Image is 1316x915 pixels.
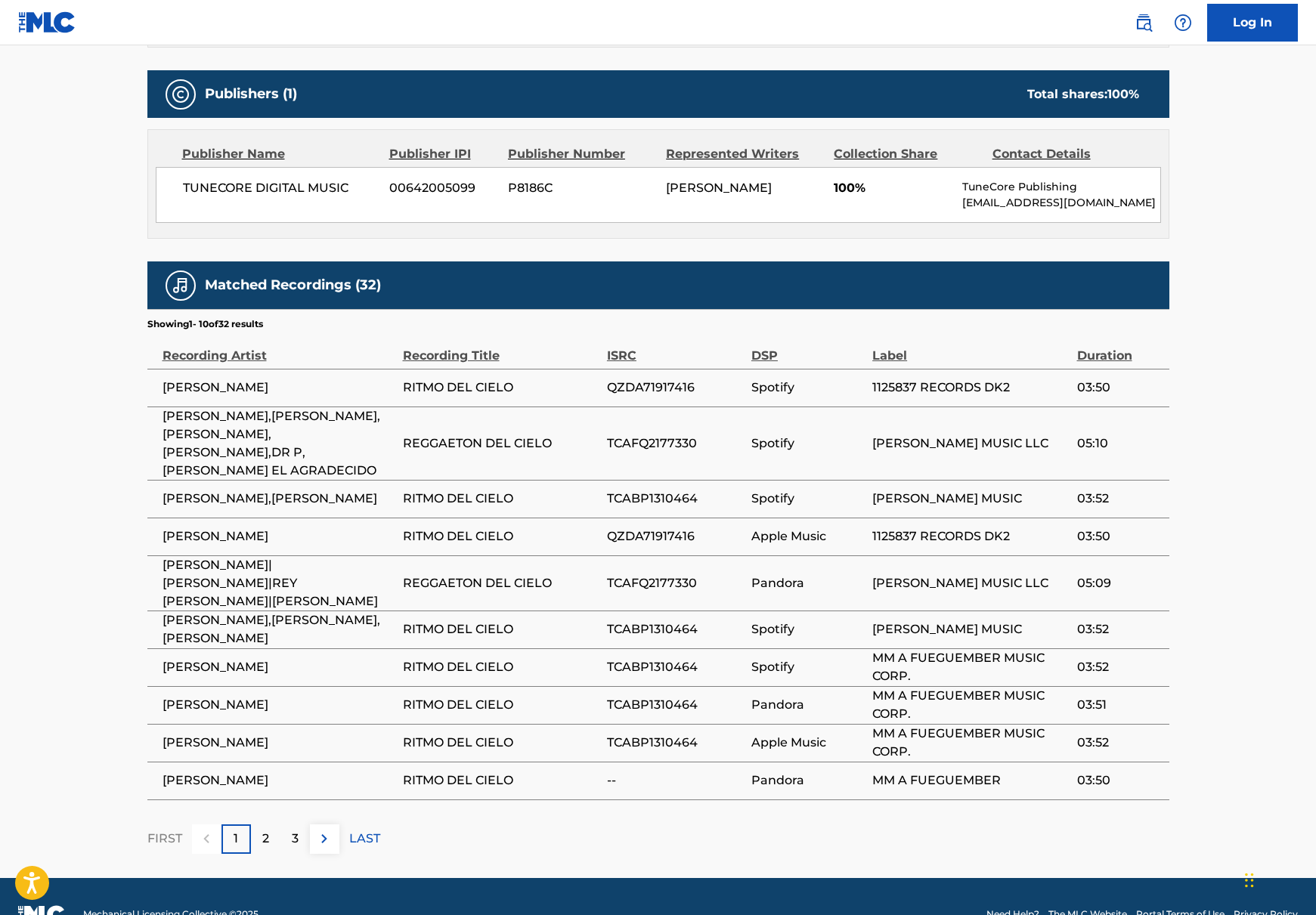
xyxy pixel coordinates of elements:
[607,696,744,714] span: TCABP1310464
[1245,858,1254,903] div: Arrastrar
[666,181,772,195] span: [PERSON_NAME]
[751,490,865,508] span: Spotify
[403,734,599,752] span: RITMO DEL CIELO
[163,771,395,790] span: [PERSON_NAME]
[1168,8,1198,38] div: Help
[403,658,599,676] span: RITMO DEL CIELO
[403,379,599,397] span: RITMO DEL CIELO
[872,771,1069,790] span: MM A FUEGUEMBER
[183,179,379,197] span: TUNECORE DIGITAL MUSIC
[147,317,263,331] p: Showing 1 - 10 of 32 results
[1077,696,1162,714] span: 03:51
[262,830,269,848] p: 2
[607,658,744,676] span: TCABP1310464
[607,527,744,546] span: QZDA71917416
[872,331,1069,365] div: Label
[1077,734,1162,752] span: 03:52
[1077,771,1162,790] span: 03:50
[1240,842,1316,915] iframe: Chat Widget
[1174,14,1192,32] img: help
[163,407,395,480] span: [PERSON_NAME],[PERSON_NAME],[PERSON_NAME],[PERSON_NAME],DR P,[PERSON_NAME] EL AGRADECIDO
[1077,331,1162,365] div: Duration
[182,145,378,163] div: Publisher Name
[1107,87,1139,101] span: 100 %
[872,527,1069,546] span: 1125837 RECORDS DK2
[1135,14,1153,32] img: search
[403,620,599,638] span: RITMO DEL CIELO
[403,434,599,453] span: REGGAETON DEL CIELO
[872,574,1069,592] span: [PERSON_NAME] MUSIC LLC
[292,830,299,848] p: 3
[872,649,1069,685] span: MM A FUEGUEMBER MUSIC CORP.
[1077,527,1162,546] span: 03:50
[147,830,182,848] p: FIRST
[403,696,599,714] span: RITMO DEL CIELO
[751,771,865,790] span: Pandora
[872,725,1069,761] span: MM A FUEGUEMBER MUSIC CORP.
[389,145,497,163] div: Publisher IPI
[1077,620,1162,638] span: 03:52
[403,574,599,592] span: REGGAETON DEL CIELO
[1129,8,1159,38] a: Public Search
[163,696,395,714] span: [PERSON_NAME]
[18,11,76,33] img: MLC Logo
[1077,434,1162,453] span: 05:10
[607,620,744,638] span: TCABP1310464
[163,527,395,546] span: [PERSON_NAME]
[607,331,744,365] div: ISRC
[962,179,1160,195] p: TuneCore Publishing
[403,771,599,790] span: RITMO DEL CIELO
[872,620,1069,638] span: [PERSON_NAME] MUSIC
[508,145,655,163] div: Publisher Number
[403,527,599,546] span: RITMO DEL CIELO
[751,331,865,365] div: DSP
[1077,574,1162,592] span: 05:09
[403,490,599,508] span: RITMO DEL CIELO
[1207,4,1298,42] a: Log In
[607,490,744,508] span: TCABP1310464
[666,145,822,163] div: Represented Writers
[389,179,497,197] span: 00642005099
[607,379,744,397] span: QZDA71917416
[163,611,395,648] span: [PERSON_NAME],[PERSON_NAME],[PERSON_NAME]
[751,734,865,752] span: Apple Music
[962,195,1160,211] p: [EMAIL_ADDRESS][DOMAIN_NAME]
[403,331,599,365] div: Recording Title
[751,620,865,638] span: Spotify
[205,85,297,103] h5: Publishers (1)
[751,379,865,397] span: Spotify
[834,145,980,163] div: Collection Share
[992,145,1139,163] div: Contact Details
[1027,85,1139,104] div: Total shares:
[163,331,395,365] div: Recording Artist
[872,490,1069,508] span: [PERSON_NAME] MUSIC
[872,434,1069,453] span: [PERSON_NAME] MUSIC LLC
[1240,842,1316,915] div: Widget de chat
[607,734,744,752] span: TCABP1310464
[163,658,395,676] span: [PERSON_NAME]
[1077,490,1162,508] span: 03:52
[163,734,395,752] span: [PERSON_NAME]
[607,771,744,790] span: --
[172,277,190,295] img: Matched Recordings
[751,527,865,546] span: Apple Music
[205,277,381,294] h5: Matched Recordings (32)
[1077,379,1162,397] span: 03:50
[607,434,744,453] span: TCAFQ2177330
[1077,658,1162,676] span: 03:52
[607,574,744,592] span: TCAFQ2177330
[508,179,655,197] span: P8186C
[751,434,865,453] span: Spotify
[315,830,333,848] img: right
[751,658,865,676] span: Spotify
[872,379,1069,397] span: 1125837 RECORDS DK2
[751,696,865,714] span: Pandora
[163,490,395,508] span: [PERSON_NAME],[PERSON_NAME]
[172,85,190,104] img: Publishers
[163,556,395,611] span: [PERSON_NAME]|[PERSON_NAME]|REY [PERSON_NAME]|[PERSON_NAME]
[163,379,395,397] span: [PERSON_NAME]
[234,830,238,848] p: 1
[872,687,1069,723] span: MM A FUEGUEMBER MUSIC CORP.
[834,179,951,197] span: 100%
[751,574,865,592] span: Pandora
